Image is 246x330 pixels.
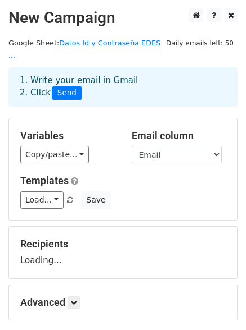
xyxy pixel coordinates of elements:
[20,238,226,250] h5: Recipients
[52,86,82,100] span: Send
[162,37,238,49] span: Daily emails left: 50
[81,191,110,209] button: Save
[20,146,89,163] a: Copy/paste...
[20,175,69,186] a: Templates
[11,74,235,100] div: 1. Write your email in Gmail 2. Click
[8,39,160,60] small: Google Sheet:
[20,296,226,309] h5: Advanced
[20,130,115,142] h5: Variables
[132,130,226,142] h5: Email column
[162,39,238,47] a: Daily emails left: 50
[8,39,160,60] a: Datos Id y Contraseña EDES ...
[20,238,226,267] div: Loading...
[8,8,238,27] h2: New Campaign
[20,191,64,209] a: Load...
